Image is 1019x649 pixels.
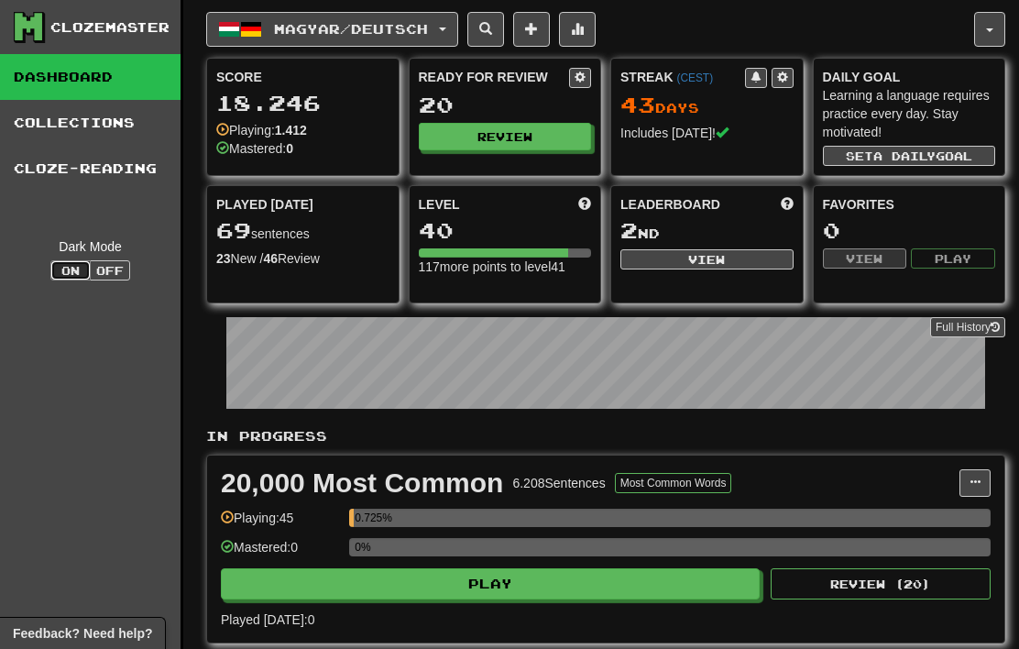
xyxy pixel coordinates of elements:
button: Play [911,248,995,269]
div: Includes [DATE]! [620,124,794,142]
div: sentences [216,219,389,243]
div: Mastered: [216,139,293,158]
span: Leaderboard [620,195,720,214]
div: 18.246 [216,92,389,115]
button: More stats [559,12,596,47]
button: On [50,260,91,280]
div: Playing: [216,121,307,139]
div: Learning a language requires practice every day. Stay motivated! [823,86,996,141]
button: Magyar/Deutsch [206,12,458,47]
span: Magyar / Deutsch [274,21,428,37]
span: Open feedback widget [13,624,152,643]
div: 40 [419,219,592,242]
span: 43 [620,92,655,117]
span: Played [DATE]: 0 [221,612,314,627]
strong: 23 [216,251,231,266]
div: Daily Goal [823,68,996,86]
div: Day s [620,93,794,117]
div: Dark Mode [14,237,167,256]
button: Play [221,568,760,599]
button: Add sentence to collection [513,12,550,47]
div: Clozemaster [50,18,170,37]
span: a daily [873,149,936,162]
div: 0 [823,219,996,242]
div: Mastered: 0 [221,538,340,568]
button: Most Common Words [615,473,732,493]
button: Off [90,260,130,280]
button: View [620,249,794,269]
div: 20,000 Most Common [221,469,503,497]
span: This week in points, UTC [781,195,794,214]
div: Playing: 45 [221,509,340,539]
div: New / Review [216,249,389,268]
a: (CEST) [676,71,713,84]
div: Streak [620,68,745,86]
strong: 1.412 [275,123,307,137]
button: Seta dailygoal [823,146,996,166]
span: Score more points to level up [578,195,591,214]
div: Score [216,68,389,86]
strong: 46 [263,251,278,266]
span: Level [419,195,460,214]
span: 69 [216,217,251,243]
div: 6.208 Sentences [512,474,605,492]
p: In Progress [206,427,1005,445]
button: View [823,248,907,269]
strong: 0 [286,141,293,156]
button: Review (20) [771,568,991,599]
div: nd [620,219,794,243]
div: Favorites [823,195,996,214]
span: 2 [620,217,638,243]
div: Ready for Review [419,68,570,86]
span: Played [DATE] [216,195,313,214]
button: Review [419,123,592,150]
button: Search sentences [467,12,504,47]
div: 20 [419,93,592,116]
div: 117 more points to level 41 [419,258,592,276]
a: Full History [930,317,1005,337]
